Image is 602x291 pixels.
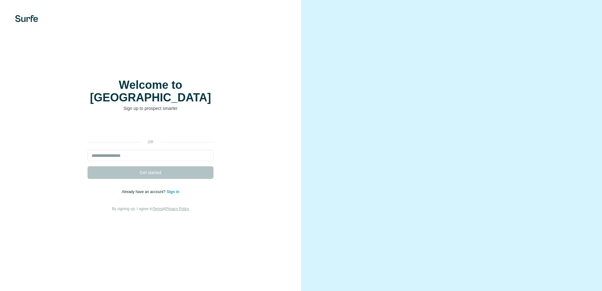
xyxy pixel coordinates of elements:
[122,190,167,194] span: Already have an account?
[88,105,213,111] p: Sign up to prospect smarter
[167,190,179,194] a: Sign in
[166,207,189,211] a: Privacy Policy
[15,15,38,22] img: Surfe's logo
[153,207,163,211] a: Terms
[473,6,596,86] iframe: Sign in with Google Dialog
[140,139,161,145] p: or
[112,207,189,211] span: By signing up, I agree to &
[84,121,217,135] iframe: Sign in with Google Button
[88,79,213,104] h1: Welcome to [GEOGRAPHIC_DATA]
